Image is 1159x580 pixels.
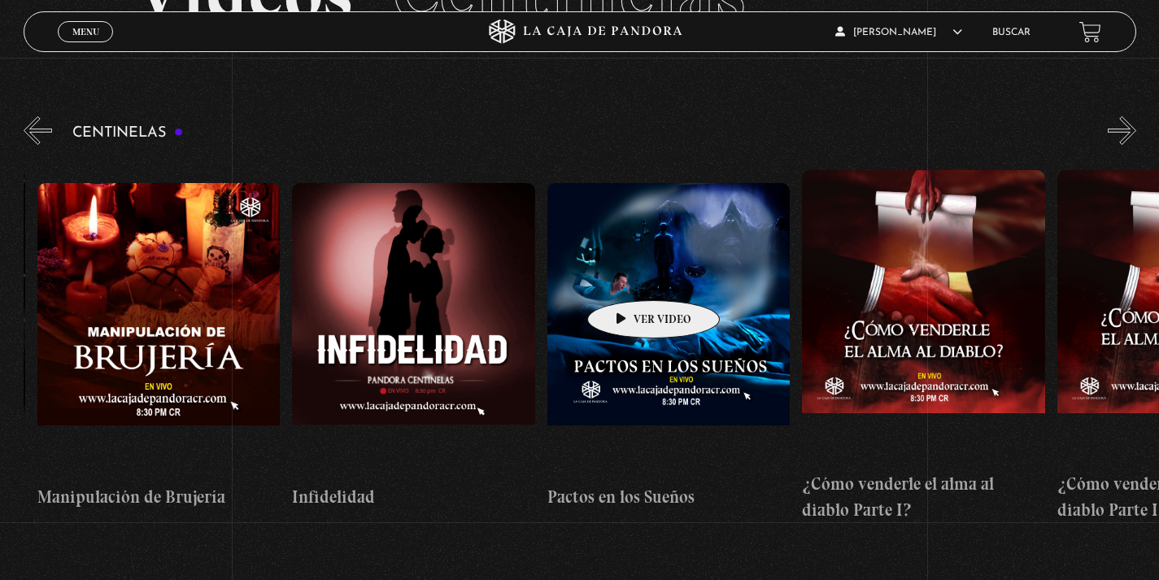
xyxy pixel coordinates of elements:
a: ¿Cómo venderle el alma al diablo Parte I? [802,157,1045,535]
a: Pactos en los Sueños [547,157,791,535]
a: View your shopping cart [1079,21,1101,43]
h4: ¿Cómo venderle el alma al diablo Parte I? [802,471,1045,522]
span: Cerrar [67,41,105,52]
a: Infidelidad [292,157,535,535]
span: [PERSON_NAME] [835,28,962,37]
h4: Manipulación de Brujería [37,484,281,510]
button: Next [1108,116,1136,145]
a: Buscar [992,28,1030,37]
span: Menu [72,27,99,37]
h3: Centinelas [72,125,184,141]
button: Previous [24,116,52,145]
h4: Infidelidad [292,484,535,510]
h4: Pactos en los Sueños [547,484,791,510]
a: Manipulación de Brujería [37,157,281,535]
